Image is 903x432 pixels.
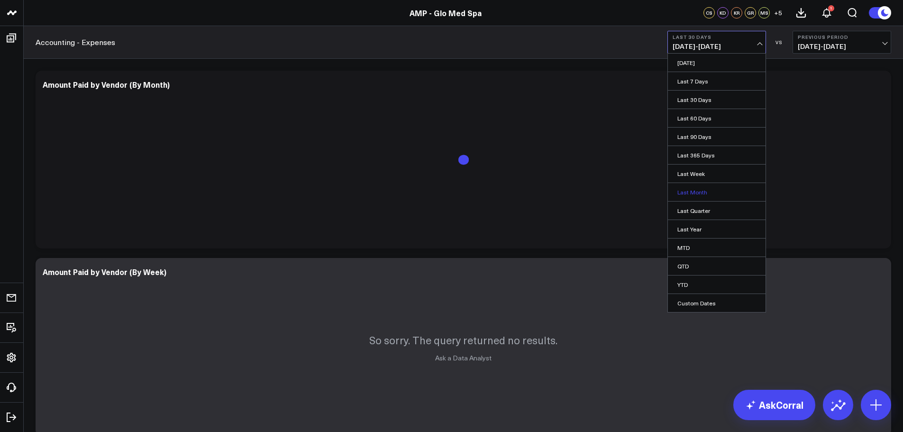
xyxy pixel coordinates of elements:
a: YTD [668,276,766,294]
a: AMP - Glo Med Spa [410,8,482,18]
div: KD [717,7,729,18]
a: Last 7 Days [668,72,766,90]
a: [DATE] [668,54,766,72]
a: Last Week [668,165,766,183]
a: Custom Dates [668,294,766,312]
div: MS [758,7,770,18]
div: CS [703,7,715,18]
div: Amount Paid by Vendor (By Month) [43,79,170,90]
div: GR [745,7,756,18]
span: [DATE] - [DATE] [798,43,886,50]
a: QTD [668,257,766,275]
a: Last Quarter [668,202,766,220]
a: Accounting - Expenses [36,37,115,47]
div: 1 [828,5,834,11]
a: Last Year [668,220,766,238]
b: Last 30 Days [673,34,761,40]
a: Last 30 Days [668,91,766,109]
p: So sorry. The query returned no results. [369,333,557,347]
b: Previous Period [798,34,886,40]
span: + 5 [774,9,782,16]
button: Last 30 Days[DATE]-[DATE] [667,31,766,54]
div: VS [771,39,788,45]
a: MTD [668,239,766,257]
span: [DATE] - [DATE] [673,43,761,50]
a: Last 60 Days [668,109,766,127]
div: KR [731,7,742,18]
a: Last Month [668,183,766,201]
div: Amount Paid by Vendor (By Week) [43,267,166,277]
a: Last 90 Days [668,128,766,146]
button: Previous Period[DATE]-[DATE] [793,31,891,54]
a: Last 365 Days [668,146,766,164]
button: +5 [772,7,784,18]
a: AskCorral [733,390,815,420]
a: Ask a Data Analyst [435,353,492,362]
